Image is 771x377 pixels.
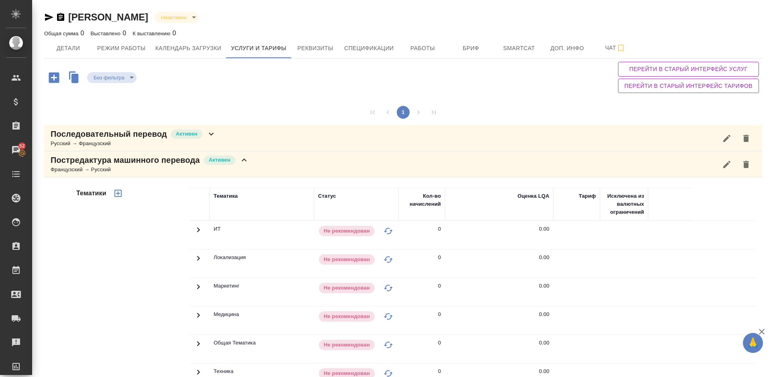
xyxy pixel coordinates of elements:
button: Изменить статус на "В черном списке" [382,282,394,294]
p: Не рекомендован [324,341,370,349]
button: Неактивен [159,14,189,21]
span: Чат [596,43,635,53]
div: 0 [44,28,84,38]
a: [PERSON_NAME] [68,12,148,22]
span: Перейти в старый интерфейс тарифов [624,81,753,91]
div: Французский → Русский [51,166,249,174]
div: 0 [438,310,441,318]
span: Детали [49,43,88,53]
nav: pagination navigation [365,106,441,119]
p: Не рекомендован [324,227,370,235]
button: Удалить услугу [736,155,756,174]
div: Неактивен [87,72,137,83]
a: 52 [2,140,30,160]
p: Активен [176,130,198,138]
td: Общая Тематика [210,335,314,363]
p: Активен [209,156,230,164]
div: Исключена из валютных ограничений [604,192,644,216]
td: Локализация [210,249,314,278]
span: Календарь загрузки [155,43,222,53]
div: 0 [91,28,126,38]
button: Изменить статус на "В черном списке" [382,339,394,351]
td: 0.00 [445,278,553,306]
button: Изменить статус на "В черном списке" [382,253,394,266]
div: 0 [438,367,441,375]
span: Бриф [452,43,490,53]
button: Перейти в старый интерфейс тарифов [618,79,759,93]
p: Выставлено [91,30,123,36]
button: Редактировать услугу [717,129,736,148]
span: Toggle Row Expanded [194,344,203,350]
span: Toggle Row Expanded [194,230,203,236]
div: Тематика [214,192,238,200]
div: Последовательный переводАктивенРусский → Французский [44,125,762,151]
span: Доп. инфо [548,43,587,53]
div: 0 [438,253,441,261]
button: Без фильтра [91,74,127,81]
span: Спецификации [344,43,394,53]
button: Скопировать ссылку для ЯМессенджера [44,12,54,22]
div: 0 [438,282,441,290]
div: 0 [438,225,441,233]
span: 52 [14,142,30,150]
td: Маркетинг [210,278,314,306]
button: Скопировать ссылку [56,12,65,22]
button: 🙏 [743,333,763,353]
td: 0.00 [445,306,553,334]
button: Перейти в старый интерфейс услуг [618,62,759,77]
button: Редактировать услугу [717,155,736,174]
span: 🙏 [746,334,760,351]
p: Не рекомендован [324,255,370,263]
div: 0 [438,339,441,347]
div: Постредактура машинного переводаАктивенФранцузский → Русский [44,151,762,177]
h4: Тематики [76,188,106,198]
button: Добавить услугу [43,69,65,86]
p: К выставлению [133,30,172,36]
button: Добавить тематику [108,184,128,203]
p: Общая сумма [44,30,80,36]
button: Изменить статус на "В черном списке" [382,225,394,237]
p: Не рекомендован [324,312,370,320]
span: Работы [404,43,442,53]
div: Оценка LQA [518,192,549,200]
div: Тариф [579,192,596,200]
div: Русский → Французский [51,140,216,148]
span: Toggle Row Expanded [194,315,203,321]
span: Перейти в старый интерфейс услуг [624,64,753,74]
td: 0.00 [445,221,553,249]
div: Статус [318,192,336,200]
p: Постредактура машинного перевода [51,154,200,166]
p: Последовательный перевод [51,128,167,140]
span: Услуги и тарифы [231,43,286,53]
span: Реквизиты [296,43,335,53]
td: 0.00 [445,335,553,363]
span: Toggle Row Expanded [194,258,203,264]
button: Скопировать услуги другого исполнителя [65,69,87,87]
span: Режим работы [97,43,146,53]
button: Изменить статус на "В черном списке" [382,310,394,322]
p: Не рекомендован [324,284,370,292]
span: Toggle Row Expanded [194,287,203,293]
td: Медицина [210,306,314,334]
div: Неактивен [155,12,199,23]
td: 0.00 [445,249,553,278]
div: 0 [133,28,176,38]
button: Удалить услугу [736,129,756,148]
td: ИТ [210,221,314,249]
span: Smartcat [500,43,538,53]
div: Кол-во начислений [402,192,441,208]
svg: Подписаться [616,43,626,53]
